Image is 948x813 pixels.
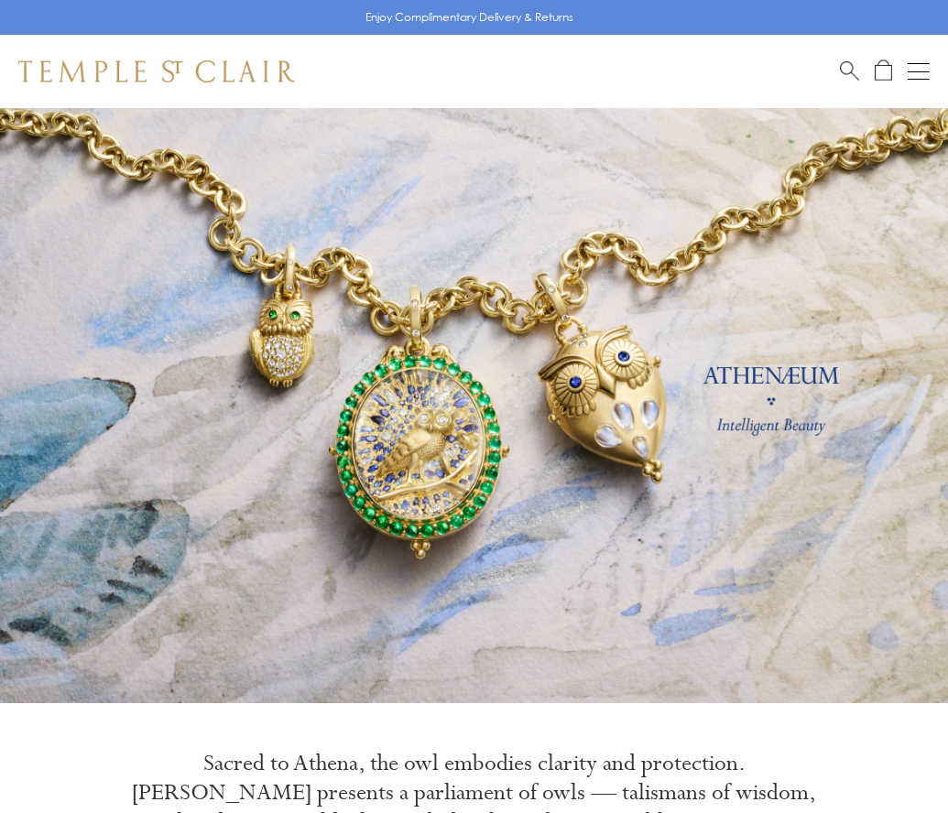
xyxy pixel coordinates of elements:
img: Temple St. Clair [18,60,295,82]
p: Enjoy Complimentary Delivery & Returns [365,8,573,27]
a: Search [840,60,859,82]
button: Open navigation [908,60,930,82]
a: Open Shopping Bag [875,60,892,82]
